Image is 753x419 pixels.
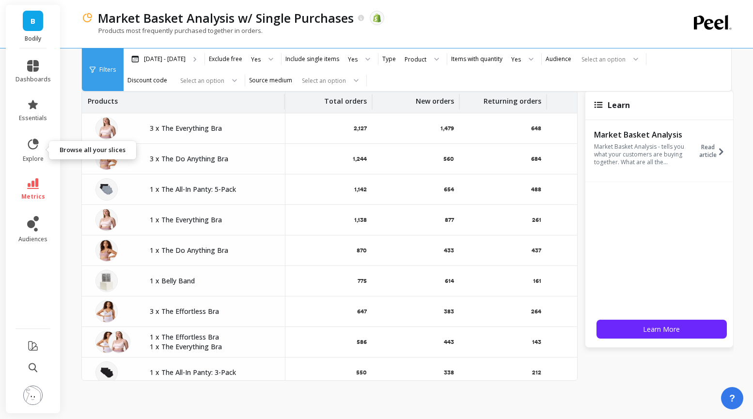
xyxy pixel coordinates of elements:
p: 1 x The All-In Panty: 3-Pack [150,368,273,377]
img: Bodily-effortless-bra-best-hands-free-pull-down-bra-nursing-bra-maternity-bra_chic_Softest-nursin... [95,300,118,323]
span: dashboards [16,76,51,83]
p: New orders [416,91,454,106]
label: Include single items [285,55,339,63]
label: Items with quantity [451,55,502,63]
p: Total orders [324,91,367,106]
p: 586 [357,338,367,346]
p: Products most frequently purchased together in orders. [81,26,263,35]
p: 3 x The Effortless Bra [150,307,273,316]
p: Products [88,91,118,106]
p: 614 [445,277,454,285]
span: B [31,16,35,27]
p: 143 [532,338,541,346]
img: Bodily-Do-Anything-Bra-best-hands-free-pump-bra-nursing-bra-maternity-bra-chic-Dusk-rachel-detail... [95,239,118,262]
p: Market Basket Analysis [594,130,697,140]
p: 1 x The Do Anything Bra [150,246,273,255]
img: Bodily-effortless-bra-best-hands-free-pull-down-bra-nursing-bra-maternity-bra_chic_Softest-nursin... [95,331,118,353]
p: 870 [357,247,367,254]
p: 2,127 [354,124,367,132]
p: 1 x Belly Band [150,276,273,286]
p: 648 [531,124,541,132]
p: 877 [445,216,454,224]
p: 261 [532,216,541,224]
p: 1,244 [353,155,367,163]
span: audiences [18,235,47,243]
p: [DATE] - [DATE] [144,55,186,63]
p: 3 x The Do Anything Bra [150,154,273,164]
p: Returning orders [484,91,541,106]
label: Type [382,55,396,63]
span: essentials [19,114,47,122]
p: 433 [444,247,454,254]
p: 684 [531,155,541,163]
div: Yes [511,55,521,64]
span: ? [729,391,735,405]
span: metrics [21,193,45,201]
p: 647 [357,308,367,315]
img: Bodily_3_packMulti-All-InPanty-PostpartumPanty-C-SectionPantybyBodily_Black-Slate-Slate-Plus-Size... [95,178,118,201]
p: 1,138 [354,216,367,224]
p: 654 [444,186,454,193]
p: 264 [531,308,541,315]
div: Product [405,55,426,64]
span: Filters [99,66,116,74]
img: Bodily-everything-bra-best-clip-down-nursing-bra-maternity-bra-chic-Softest-nursing-bra-Most-Comf... [95,209,118,231]
p: 338 [444,369,454,376]
img: Bodily-Do-Anything-Bra-best-hands-free-pump-bra-nursing-bra-maternity-bra-chic-Dusk-rachel-detail... [95,148,118,170]
p: 1 x The Everything Bra [150,342,273,352]
p: 161 [533,277,541,285]
p: 488 [531,186,541,193]
p: 3 x The Everything Bra [150,124,273,133]
button: Read article [699,129,731,173]
p: 443 [444,338,454,346]
p: 775 [358,277,367,285]
p: 1 x The All-In Panty: 5-Pack [150,185,273,194]
button: ? [721,387,743,409]
img: Bodily-everything-bra-best-clip-down-nursing-bra-maternity-bra-chic-Softest-nursing-bra-Most-Comf... [108,331,130,353]
button: Learn More [596,320,727,339]
label: Exclude free [209,55,242,63]
p: Market Basket Analysis w/ Single Purchases [98,10,354,26]
p: 1 x The Everything Bra [150,215,273,225]
div: Yes [348,55,358,64]
p: 1,479 [440,124,454,132]
div: Yes [251,55,261,64]
span: explore [23,155,44,163]
p: 383 [444,308,454,315]
p: Bodily [16,35,51,43]
img: api.shopify.svg [373,14,381,22]
img: profile picture [23,386,43,405]
span: Read article [699,143,717,159]
span: Learn More [643,325,680,334]
p: 560 [443,155,454,163]
img: Bodily-everything-bra-best-clip-down-nursing-bra-maternity-bra-chic-Softest-nursing-bra-Most-Comf... [95,117,118,140]
p: 1,142 [354,186,367,193]
p: 212 [532,369,541,376]
p: 437 [532,247,541,254]
img: 3_pack-All-InPanty-PostpartumPanty-C-SectionPantybyBodily_Black_1.png [95,361,118,384]
img: header icon [81,12,93,24]
img: bodily_bellband_c-section_c-sectionrecovery_postpregnany-rollback-6.2.25.jpg [95,270,118,292]
p: 1 x The Effortless Bra [150,332,273,342]
p: 550 [356,369,367,376]
span: Learn [608,100,630,110]
p: Market Basket Analysis - tells you what your customers are buying together. What are all the comb... [594,143,697,166]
